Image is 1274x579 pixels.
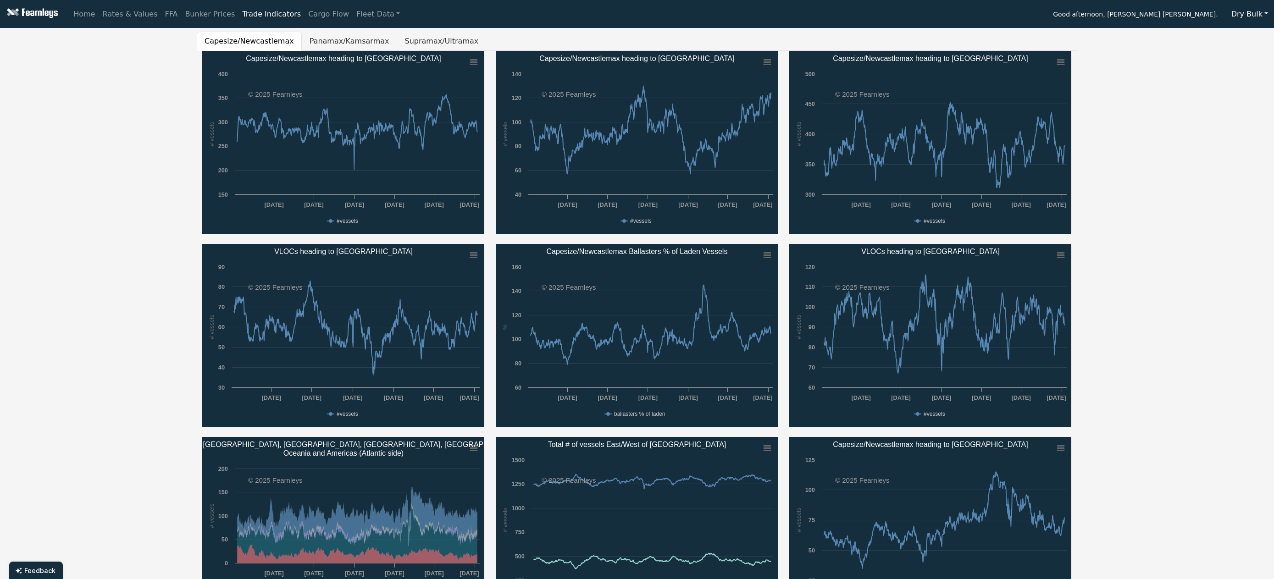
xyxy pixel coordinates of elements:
text: [DATE] [972,201,991,208]
text: 40 [515,191,521,198]
text: 300 [218,119,228,126]
text: [DATE] [264,570,283,577]
text: ballasters % of laden [614,411,665,417]
text: 100 [805,486,815,493]
text: #vessels [337,411,358,417]
svg: VLOCs heading to Brazil [202,244,484,427]
text: [DATE] [638,394,658,401]
text: 75 [809,517,815,524]
text: 200 [218,465,228,472]
svg: Capesize/Newcastlemax Ballasters % of Laden Vessels [496,244,778,427]
text: 500 [805,71,815,77]
a: Bunker Prices [181,5,238,23]
text: Capesize/Newcastlemax Ballasters % of Laden Vessels [547,248,728,255]
text: [DATE] [264,201,283,208]
text: 750 [515,529,525,535]
text: © 2025 Fearnleys [248,283,303,291]
text: 80 [218,283,225,290]
text: [DATE] [598,201,617,208]
text: 70 [809,364,815,371]
text: [DATE] [753,201,772,208]
text: 125 [805,457,815,463]
text: 150 [218,191,228,198]
text: 100 [512,119,521,126]
text: % [502,325,509,330]
text: [DATE] [932,394,951,401]
text: © 2025 Fearnleys [248,90,303,98]
text: 50 [222,536,228,543]
text: © 2025 Fearnleys [542,283,596,291]
button: Panamax/Kamsarmax [302,32,397,51]
button: Dry Bulk [1225,6,1274,23]
text: 90 [809,324,815,331]
text: # vessels [795,315,802,339]
text: Total # of vessels East/West of [GEOGRAPHIC_DATA] [548,441,726,449]
text: # vessels [795,508,802,532]
text: [DATE] [718,201,737,208]
text: [DATE] [558,201,577,208]
text: 40 [218,364,225,371]
a: Rates & Values [99,5,161,23]
text: Capesize/Newcastlemax heading to [GEOGRAPHIC_DATA] [539,55,734,63]
text: [DATE] [304,570,323,577]
text: 60 [515,167,521,174]
text: 100 [512,336,521,342]
a: Fleet Data [353,5,404,23]
text: [DATE] [718,394,737,401]
text: VLOCs heading to [GEOGRAPHIC_DATA] [274,248,413,256]
text: [DATE] [384,394,403,401]
svg: VLOCs heading to China [789,244,1071,427]
text: © 2025 Fearnleys [835,90,890,98]
text: 350 [218,94,228,101]
text: 400 [218,71,228,77]
text: VLOCs heading to [GEOGRAPHIC_DATA] [861,248,1000,256]
text: #vessels [630,218,652,224]
text: [DATE] [262,394,281,401]
text: [DATE] [460,201,479,208]
text: © 2025 Fearnleys [835,283,890,291]
text: 100 [805,303,815,310]
text: 140 [512,71,521,77]
text: 500 [515,553,525,560]
text: [DATE] [678,394,698,401]
text: © 2025 Fearnleys [542,476,596,484]
text: 90 [218,264,225,270]
text: [DATE] [1011,201,1030,208]
text: 250 [218,143,228,149]
text: 200 [218,167,228,174]
text: 120 [512,312,521,319]
text: #vessels [924,218,945,224]
svg: Capesize/Newcastlemax heading to China [789,51,1071,234]
a: Cargo Flow [305,5,353,23]
a: Trade Indicators [238,5,305,23]
svg: Capesize/Newcastlemax heading to Brazil [496,51,778,234]
text: [DATE] [851,394,870,401]
text: 80 [809,344,815,351]
svg: Capesize/Newcastlemax heading to Australia [202,51,484,234]
text: [DATE] [385,201,404,208]
text: [DATE] [558,394,577,401]
text: #vessels [337,218,358,224]
text: [DATE] [385,570,404,577]
text: [DATE] [302,394,321,401]
a: Home [70,5,99,23]
text: 1500 [512,457,525,463]
text: 350 [805,161,815,168]
text: # vessels [208,315,215,339]
text: 70 [218,303,225,310]
text: © 2025 Fearnleys [248,476,303,484]
text: 60 [515,384,521,391]
text: 50 [218,344,225,351]
span: Good afternoon, [PERSON_NAME] [PERSON_NAME]. [1053,7,1218,23]
text: 60 [218,324,225,331]
text: [DATE] [1011,394,1030,401]
text: [DATE] [932,201,951,208]
text: [DATE] [424,201,443,208]
text: [DATE] [1047,201,1066,208]
text: # vessels [208,122,215,146]
text: 0 [225,560,228,567]
text: Capesize/Newcastlemax heading to [GEOGRAPHIC_DATA] [246,55,441,63]
text: 80 [515,143,521,149]
text: 450 [805,100,815,107]
text: 140 [512,287,521,294]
